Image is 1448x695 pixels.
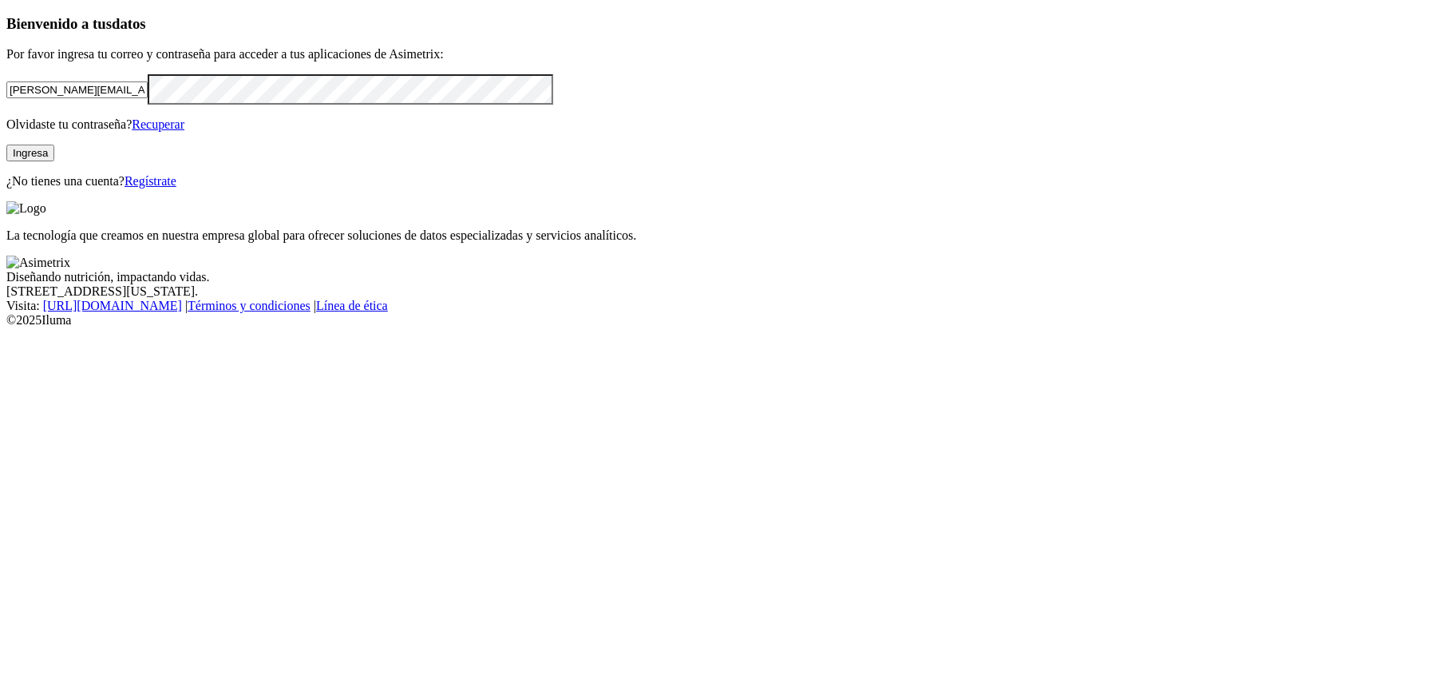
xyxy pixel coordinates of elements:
div: [STREET_ADDRESS][US_STATE]. [6,284,1442,299]
a: [URL][DOMAIN_NAME] [43,299,182,312]
span: datos [112,15,146,32]
div: Diseñando nutrición, impactando vidas. [6,270,1442,284]
a: Línea de ética [316,299,388,312]
a: Regístrate [125,174,176,188]
input: Tu correo [6,81,148,98]
img: Asimetrix [6,256,70,270]
h3: Bienvenido a tus [6,15,1442,33]
button: Ingresa [6,145,54,161]
a: Términos y condiciones [188,299,311,312]
p: La tecnología que creamos en nuestra empresa global para ofrecer soluciones de datos especializad... [6,228,1442,243]
p: ¿No tienes una cuenta? [6,174,1442,189]
a: Recuperar [132,117,184,131]
div: © 2025 Iluma [6,313,1442,328]
p: Olvidaste tu contraseña? [6,117,1442,132]
img: Logo [6,201,46,216]
p: Por favor ingresa tu correo y contraseña para acceder a tus aplicaciones de Asimetrix: [6,47,1442,62]
div: Visita : | | [6,299,1442,313]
